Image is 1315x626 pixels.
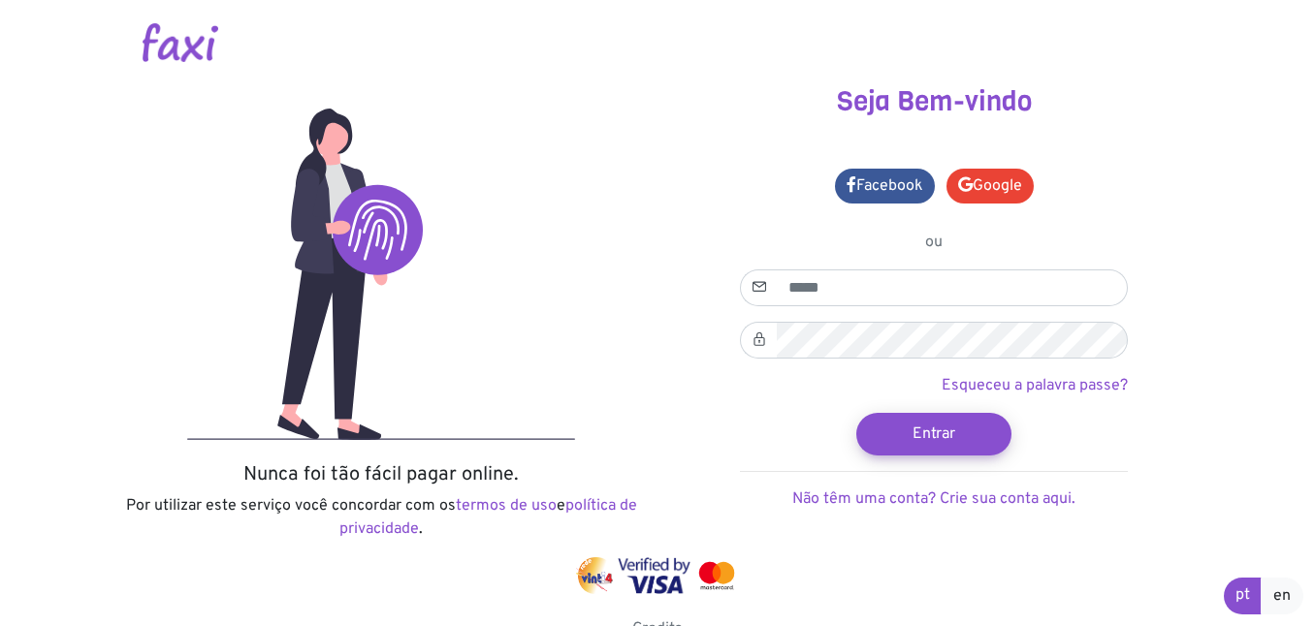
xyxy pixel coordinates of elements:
[576,557,615,594] img: vinti4
[694,557,739,594] img: mastercard
[835,169,935,203] a: Facebook
[672,85,1196,118] h3: Seja Bem-vindo
[1261,578,1303,614] a: en
[792,489,1075,509] a: Não têm uma conta? Crie sua conta aqui.
[942,376,1128,395] a: Esqueceu a palavra passe?
[946,169,1034,203] a: Google
[618,557,690,594] img: visa
[119,494,643,541] p: Por utilizar este serviço você concordar com os e .
[856,413,1011,455] button: Entrar
[456,496,557,516] a: termos de uso
[1224,578,1262,614] a: pt
[740,231,1128,254] p: ou
[119,463,643,486] h5: Nunca foi tão fácil pagar online.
